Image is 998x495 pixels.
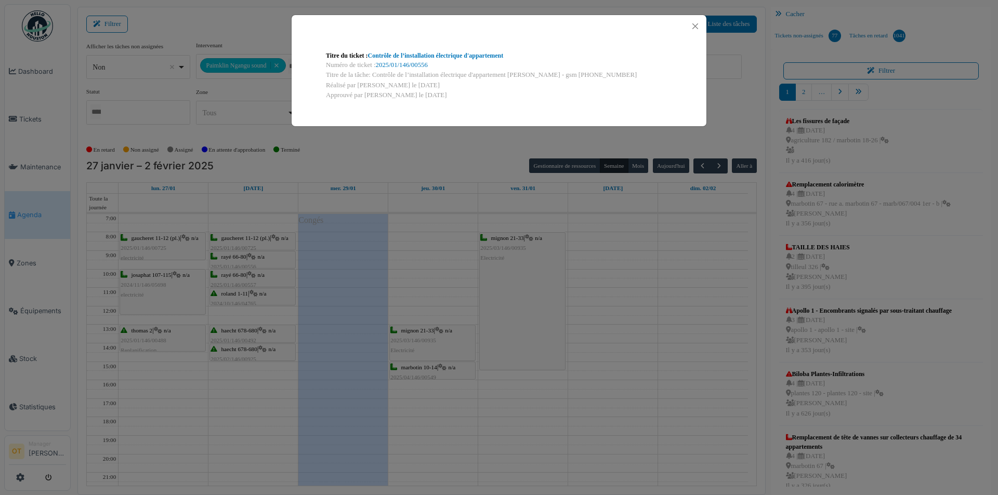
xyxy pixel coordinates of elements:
button: Close [688,19,702,33]
a: 2025/01/146/00556 [376,61,428,69]
a: Contrôle de l’installation électrique d'appartement [368,52,504,59]
div: Approuvé par [PERSON_NAME] le [DATE] [326,90,672,100]
div: Numéro de ticket : [326,60,672,70]
div: Titre de la tâche: Contrôle de l’installation électrique d'appartement [PERSON_NAME] - gsm [PHONE... [326,70,672,80]
div: Réalisé par [PERSON_NAME] le [DATE] [326,81,672,90]
div: Titre du ticket : [326,51,672,60]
